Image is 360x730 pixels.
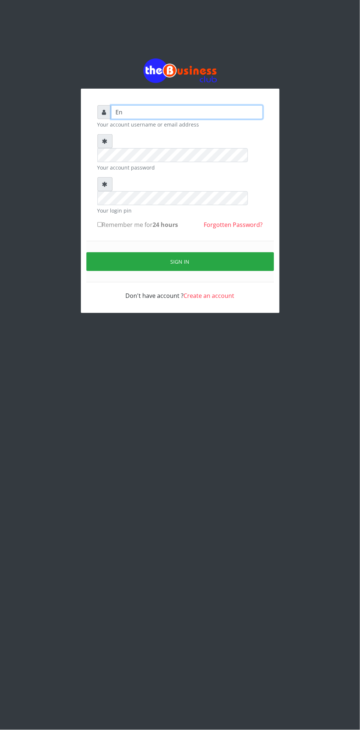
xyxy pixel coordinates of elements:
a: Create an account [184,292,235,300]
a: Forgotten Password? [204,221,263,229]
input: Username or email address [111,105,263,119]
small: Your account password [97,164,263,171]
small: Your login pin [97,207,263,214]
small: Your account username or email address [97,121,263,128]
div: Don't have account ? [97,282,263,300]
input: Remember me for24 hours [97,222,102,227]
b: 24 hours [153,221,178,229]
button: Sign in [86,252,274,271]
label: Remember me for [97,220,178,229]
